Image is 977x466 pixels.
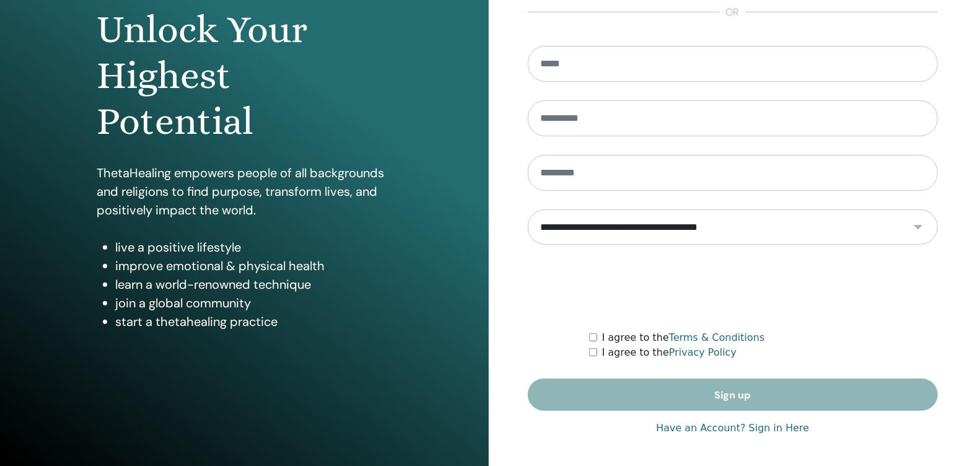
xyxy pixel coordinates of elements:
[115,312,392,331] li: start a thetahealing practice
[115,238,392,257] li: live a positive lifestyle
[602,345,737,360] label: I agree to the
[97,164,392,219] p: ThetaHealing empowers people of all backgrounds and religions to find purpose, transform lives, a...
[115,275,392,294] li: learn a world-renowned technique
[656,421,809,436] a: Have an Account? Sign in Here
[720,5,746,20] span: or
[669,332,765,343] a: Terms & Conditions
[639,263,827,312] iframe: reCAPTCHA
[602,330,765,345] label: I agree to the
[97,7,392,145] h1: Unlock Your Highest Potential
[115,294,392,312] li: join a global community
[669,346,737,358] a: Privacy Policy
[115,257,392,275] li: improve emotional & physical health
